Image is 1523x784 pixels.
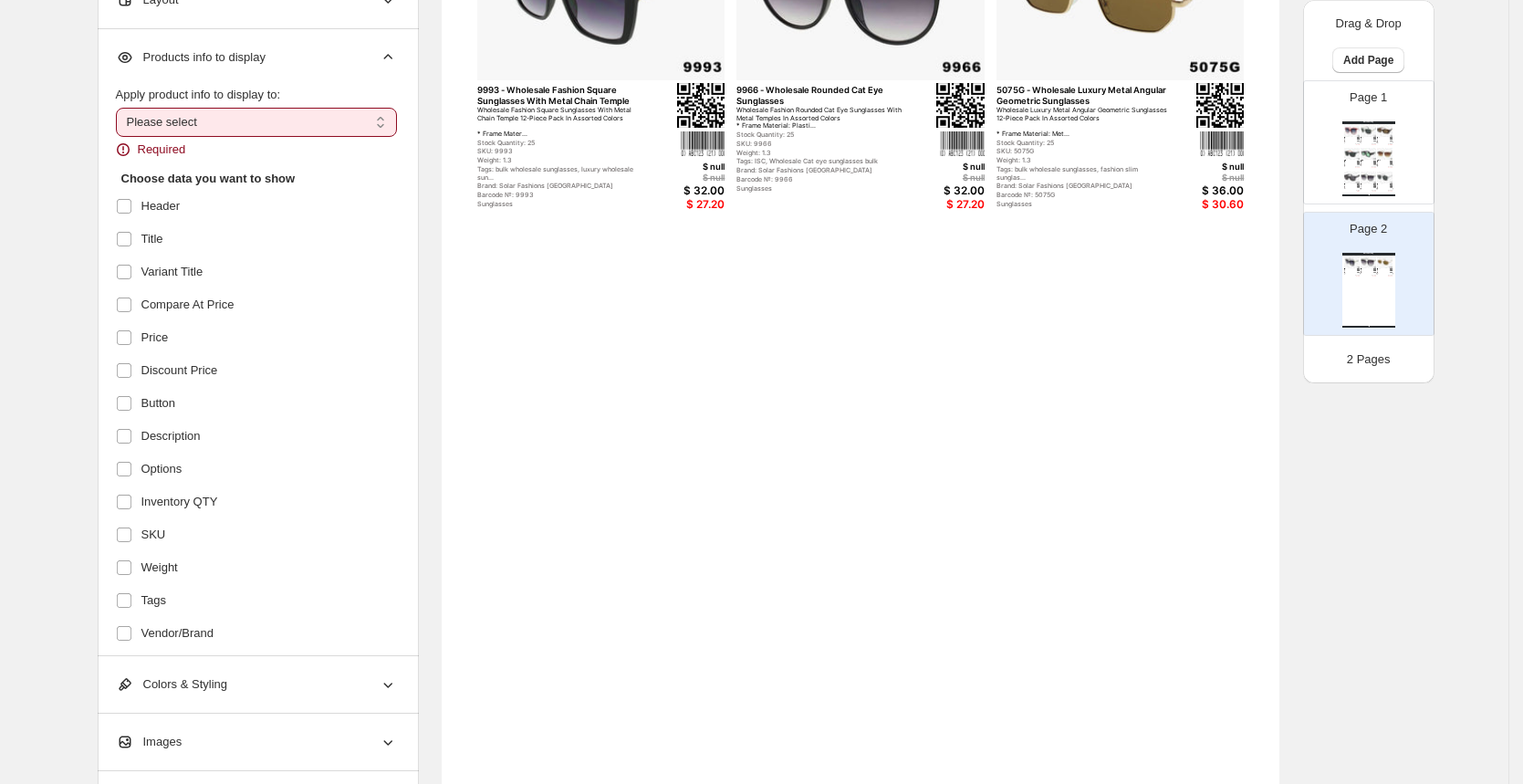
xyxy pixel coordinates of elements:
[1377,183,1388,184] div: 5155 - Medium Square Metal Frame Luxury Wholesale Sunglasses
[141,230,163,248] span: Title
[996,192,1167,200] div: Barcode №: 5075G
[1354,276,1360,277] div: $ 32.00
[1377,269,1388,271] div: Wholesale Luxury Metal Angular Geometric Sunglasses 12-Piece Pack In Assorted Colors * Frame Mate...
[1377,162,1388,163] div: Wholesale Large Classic Square SOHO Sunglasses 12-Piece Pack In Assorted Colors * Frame Material:...
[1377,161,1388,162] div: 9819 - Wholesale Large Classic Square SOHO Sunglasses
[1344,137,1355,138] div: 7070 - Wholesale Fashion Rounded Cat Eye Style Sunglasses
[1377,148,1393,160] img: primaryImage
[1377,143,1388,144] div: Barcode №: 9930
[1354,144,1360,145] div: $ 26.00
[141,460,183,478] span: Options
[1347,350,1391,369] p: 2 Pages
[1377,166,1388,167] div: Barcode №: 9819
[1390,272,1393,274] img: barcode
[1350,89,1387,107] p: Page 1
[1361,137,1372,138] div: 5150 - Wholesale Square Aviator Pilot Flex Temple Sunglasses
[1387,277,1393,277] div: $ 30.60
[1342,194,1395,196] div: Watch Catalog | Page undefined
[1344,143,1355,144] div: Sunglasses
[1357,163,1360,165] img: barcode
[1371,167,1376,168] div: $ 28.00
[1344,124,1360,136] img: primaryImage
[1361,166,1372,167] div: Barcode №: 7048C
[1361,172,1376,183] img: primaryImage
[1344,161,1355,162] div: 7258 - Fashion Wholesale Sport Rubber Grip Sunglasses
[1377,167,1388,168] div: Sunglasses
[1342,326,1395,328] div: Watch Catalog | Page undefined
[1377,172,1393,183] img: primaryImage
[736,141,907,149] div: SKU: 9966
[1387,168,1393,169] div: $ 23.80
[1357,161,1360,163] img: qrcode
[1361,166,1372,167] div: Sunglasses
[1344,148,1360,160] img: primaryImage
[1357,137,1360,140] img: qrcode
[1357,183,1360,186] img: qrcode
[896,184,985,197] div: $ 32.00
[1371,144,1376,145] div: $ 36.00
[141,493,218,511] span: Inventory QTY
[736,176,907,184] div: Barcode №: 9966
[1361,183,1372,184] div: 9982 - Wholesale Cat Eye Fashion Sunglasses With Metal Temples
[896,162,985,172] div: $ null
[141,329,169,347] span: Price
[1196,83,1245,129] img: qrcode
[1371,191,1376,192] div: $ 32.00
[1155,162,1244,172] div: $ null
[996,201,1167,209] div: Sunglasses
[1390,161,1393,163] img: qrcode
[936,83,985,129] img: qrcode
[1361,143,1372,144] div: Sunglasses
[1332,47,1404,73] button: Add Page
[1377,124,1393,136] img: primaryImage
[1344,167,1355,168] div: Sunglasses
[1344,162,1355,163] div: Fashion Wholesale Sport Rubber Grip Sunglasses 12-Piece Pack In Assorted Colors * Frame Material:...
[116,88,281,101] span: Apply product info to display to:
[736,131,907,140] div: Stock Quantity: 25
[116,733,183,751] span: Images
[477,192,648,200] div: Barcode №: 9993
[477,140,648,148] div: Stock Quantity: 25
[996,148,1167,156] div: SKU: 5075G
[896,172,985,183] div: $ null
[1155,198,1244,211] div: $ 30.60
[1387,191,1393,192] div: $ 30.00
[1387,167,1393,168] div: $ 28.00
[736,158,907,166] div: Tags: ISC, Wholesale Cat eye sunglasses bulk
[116,675,227,694] span: Colors & Styling
[141,361,218,380] span: Discount Price
[1354,167,1360,168] div: $ 30.00
[1390,268,1393,271] img: qrcode
[1344,269,1355,271] div: Wholesale Fashion Square Sunglasses With Metal Chain Temple 12-Piece Pack In Assorted Colors * Fr...
[477,148,648,156] div: SKU: 9993
[1155,184,1244,197] div: $ 36.00
[736,167,907,175] div: Brand: Solar Fashions [GEOGRAPHIC_DATA]
[1373,163,1376,165] img: barcode
[1390,163,1393,165] img: barcode
[636,184,725,197] div: $ 32.00
[1361,273,1372,274] div: Barcode №: 9966
[1343,53,1393,68] span: Add Page
[1354,277,1360,277] div: $ 27.20
[1357,272,1360,274] img: barcode
[1377,189,1388,190] div: Barcode №: 5155
[1373,161,1376,163] img: qrcode
[1344,268,1355,269] div: 9993 - Wholesale Fashion Square Sunglasses With Metal Chain Temple
[1390,187,1393,189] img: barcode
[1377,137,1388,138] div: 9930 - Slim Wholesale Classic Rectangle Sunglasses
[477,107,648,138] div: Wholesale Fashion Square Sunglasses With Metal Chain Temple 12-Piece Pack In Assorted Colors * Fr...
[1373,141,1376,142] img: barcode
[1303,80,1434,204] div: Page 1Watch CatalogprimaryImageqrcodebarcode7070 - Wholesale Fashion Rounded Cat Eye Style Sungla...
[1336,15,1402,33] p: Drag & Drop
[736,150,907,158] div: Weight: 1.3
[138,141,186,159] span: Required
[1361,256,1376,267] img: primaryImage
[1342,121,1395,124] div: Watch Catalog
[1373,137,1376,140] img: qrcode
[677,83,725,129] img: qrcode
